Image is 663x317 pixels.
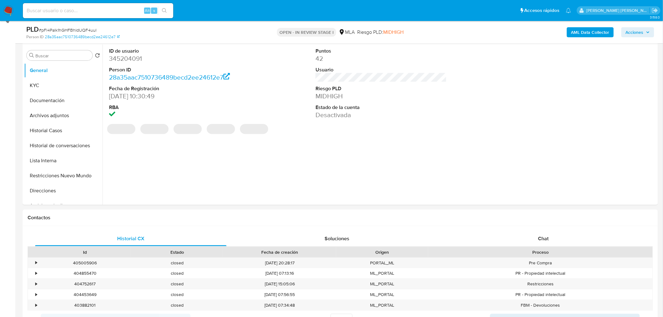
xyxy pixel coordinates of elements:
[567,27,614,37] button: AML Data Collector
[24,138,102,153] button: Historial de conversaciones
[131,258,223,268] div: closed
[336,289,428,300] div: ML_PORTAL
[95,53,100,60] button: Volver al orden por defecto
[566,8,571,13] a: Notificaciones
[135,249,219,255] div: Estado
[45,34,120,40] a: 28a35aac7510736489becd2ee24612e7
[341,249,424,255] div: Origen
[145,8,150,13] span: Alt
[24,198,102,213] button: Anticipos de dinero
[621,27,654,37] button: Acciones
[35,302,37,308] div: •
[174,124,202,134] span: ‌
[35,292,37,298] div: •
[43,249,127,255] div: Id
[316,66,447,73] dt: Usuario
[35,281,37,287] div: •
[39,27,97,33] span: # pFl4Palk1hGHFBhldUQF4uul
[433,249,648,255] div: Proceso
[277,28,336,37] p: OPEN - IN REVIEW STAGE I
[207,124,235,134] span: ‌
[339,29,355,36] div: MLA
[23,7,173,15] input: Buscar usuario o caso...
[223,268,336,278] div: [DATE] 07:13:16
[538,235,549,242] span: Chat
[109,54,240,63] dd: 345204091
[24,93,102,108] button: Documentación
[24,183,102,198] button: Direcciones
[131,279,223,289] div: closed
[35,260,37,266] div: •
[158,6,171,15] button: search-icon
[316,92,447,101] dd: MIDHIGH
[428,268,653,278] div: PR - Propiedad intelectual
[587,8,650,13] p: roberto.munoz@mercadolibre.com
[131,300,223,310] div: closed
[39,289,131,300] div: 404453649
[336,258,428,268] div: PORTAL_ML
[316,104,447,111] dt: Estado de la cuenta
[428,258,653,268] div: Pre Compra
[109,66,240,73] dt: Person ID
[109,85,240,92] dt: Fecha de Registración
[316,85,447,92] dt: Riesgo PLD
[39,258,131,268] div: 405005906
[383,29,404,36] span: MIDHIGH
[39,300,131,310] div: 403882101
[336,300,428,310] div: ML_PORTAL
[325,235,350,242] span: Soluciones
[357,29,404,36] span: Riesgo PLD:
[571,27,609,37] b: AML Data Collector
[117,235,144,242] span: Historial CX
[428,300,653,310] div: FBM - Devoluciones
[223,258,336,268] div: [DATE] 20:28:17
[109,73,230,82] a: 28a35aac7510736489becd2ee24612e7
[652,7,658,14] a: Salir
[35,270,37,276] div: •
[336,268,428,278] div: ML_PORTAL
[316,48,447,55] dt: Puntos
[525,7,560,14] span: Accesos rápidos
[336,279,428,289] div: ML_PORTAL
[26,34,44,40] b: Person ID
[240,124,268,134] span: ‌
[107,124,135,134] span: ‌
[316,54,447,63] dd: 42
[153,8,155,13] span: s
[109,48,240,55] dt: ID de usuario
[24,63,102,78] button: General
[24,123,102,138] button: Historial Casos
[140,124,169,134] span: ‌
[109,104,240,111] dt: RBA
[35,53,90,59] input: Buscar
[24,78,102,93] button: KYC
[39,279,131,289] div: 404752617
[131,289,223,300] div: closed
[223,300,336,310] div: [DATE] 07:34:48
[223,279,336,289] div: [DATE] 15:05:06
[24,108,102,123] button: Archivos adjuntos
[39,268,131,278] div: 404855470
[109,92,240,101] dd: [DATE] 10:30:49
[24,153,102,168] button: Lista Interna
[316,111,447,119] dd: Desactivada
[626,27,644,37] span: Acciones
[650,15,660,20] span: 3.158.0
[223,289,336,300] div: [DATE] 07:56:55
[29,53,34,58] button: Buscar
[428,279,653,289] div: Restricciones
[428,289,653,300] div: PR - Propiedad intelectual
[26,24,39,34] b: PLD
[227,249,332,255] div: Fecha de creación
[131,268,223,278] div: closed
[24,168,102,183] button: Restricciones Nuevo Mundo
[28,215,653,221] h1: Contactos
